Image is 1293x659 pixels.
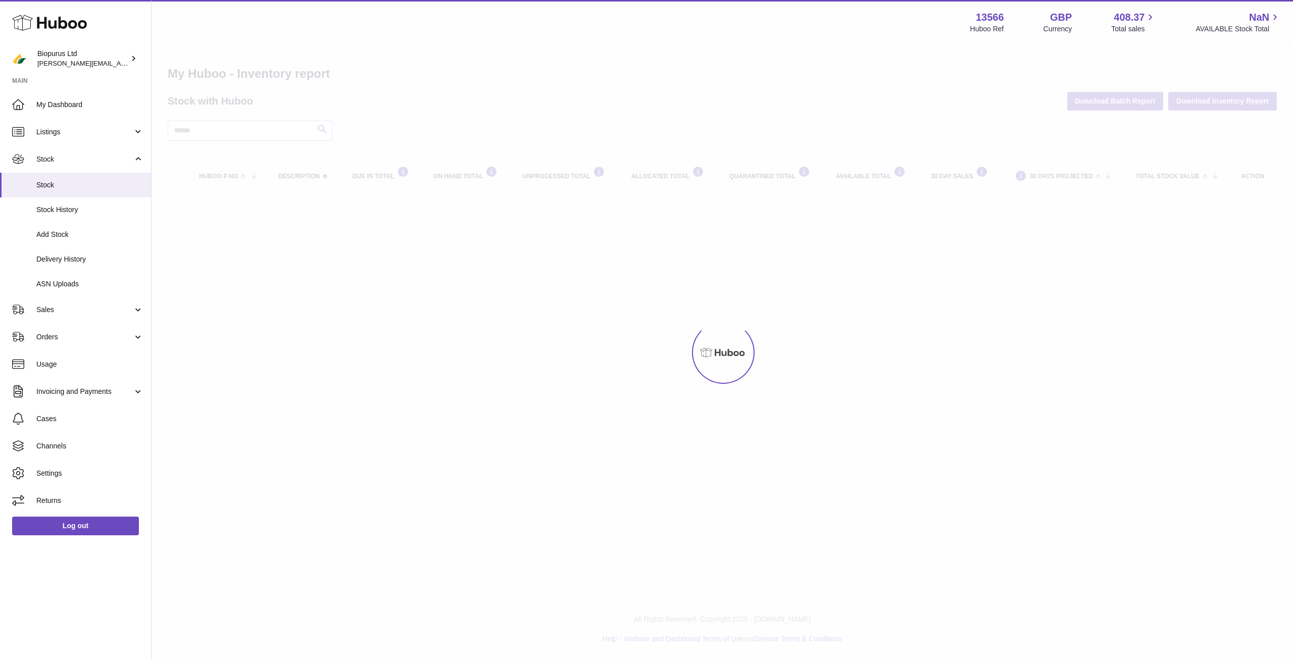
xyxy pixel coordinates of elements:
[1114,11,1145,24] span: 408.37
[36,387,133,396] span: Invoicing and Payments
[36,255,143,264] span: Delivery History
[1196,24,1281,34] span: AVAILABLE Stock Total
[36,441,143,451] span: Channels
[1111,24,1156,34] span: Total sales
[1050,11,1072,24] strong: GBP
[36,100,143,110] span: My Dashboard
[12,51,27,66] img: peter@biopurus.co.uk
[976,11,1004,24] strong: 13566
[36,230,143,239] span: Add Stock
[1043,24,1072,34] div: Currency
[36,127,133,137] span: Listings
[1196,11,1281,34] a: NaN AVAILABLE Stock Total
[36,205,143,215] span: Stock History
[12,517,139,535] a: Log out
[36,496,143,505] span: Returns
[36,332,133,342] span: Orders
[36,180,143,190] span: Stock
[36,414,143,424] span: Cases
[36,360,143,369] span: Usage
[36,155,133,164] span: Stock
[1111,11,1156,34] a: 408.37 Total sales
[36,469,143,478] span: Settings
[970,24,1004,34] div: Huboo Ref
[37,59,203,67] span: [PERSON_NAME][EMAIL_ADDRESS][DOMAIN_NAME]
[36,305,133,315] span: Sales
[1249,11,1269,24] span: NaN
[36,279,143,289] span: ASN Uploads
[37,49,128,68] div: Biopurus Ltd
